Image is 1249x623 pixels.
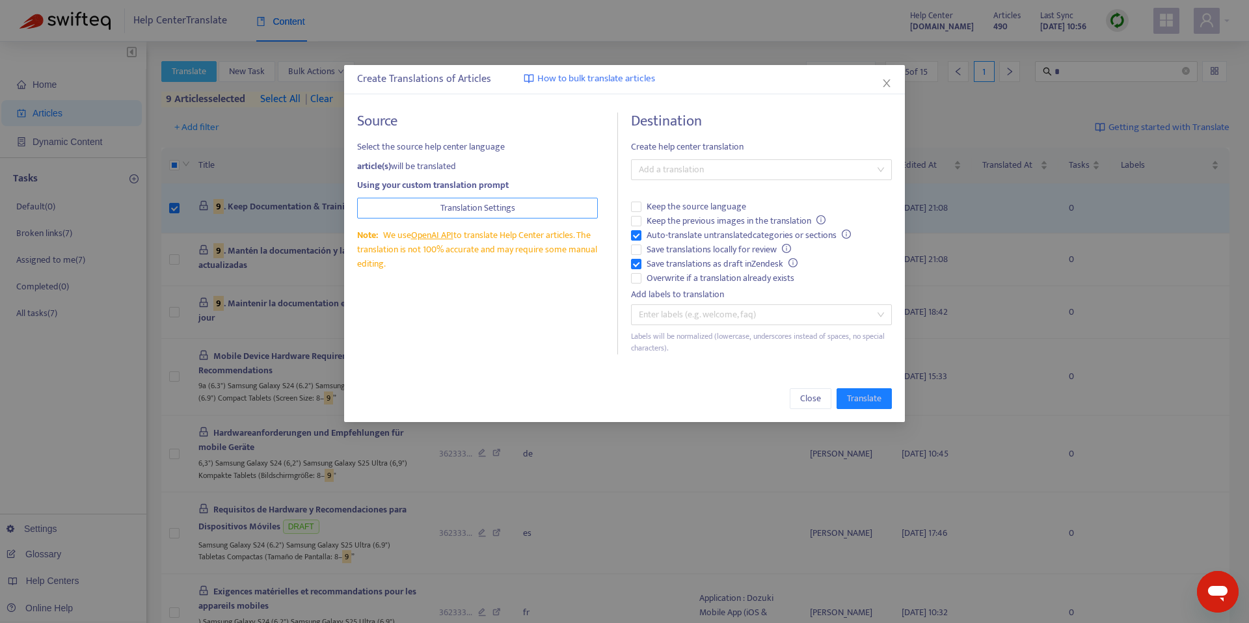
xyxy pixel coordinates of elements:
iframe: Button to launch messaging window [1197,571,1239,613]
span: info-circle [788,258,798,267]
span: Overwrite if a translation already exists [641,271,799,285]
span: info-circle [842,230,851,239]
h4: Destination [631,113,892,130]
div: Using your custom translation prompt [357,178,598,192]
span: Save translations locally for review [641,243,796,257]
span: Translation Settings [440,201,515,215]
div: Add labels to translation [631,287,892,302]
div: Create Translations of Articles [357,72,892,87]
span: info-circle [782,244,791,253]
div: will be translated [357,159,598,174]
button: Translation Settings [357,198,598,219]
span: Create help center translation [631,140,892,154]
span: Keep the source language [641,200,751,214]
span: Close [800,391,821,406]
h4: Source [357,113,598,130]
span: Select the source help center language [357,140,598,154]
img: image-link [524,73,534,84]
div: Labels will be normalized (lowercase, underscores instead of spaces, no special characters). [631,330,892,355]
span: Auto-translate untranslated categories or sections [641,228,856,243]
a: OpenAI API [410,228,453,243]
button: Close [790,388,831,409]
button: Translate [837,388,892,409]
span: close [881,78,892,88]
span: info-circle [816,215,826,224]
span: Note: [357,228,378,243]
span: Keep the previous images in the translation [641,214,831,228]
span: Save translations as draft in Zendesk [641,257,803,271]
strong: article(s) [357,159,391,174]
div: We use to translate Help Center articles. The translation is not 100% accurate and may require so... [357,228,598,271]
a: How to bulk translate articles [524,72,655,86]
button: Close [880,76,894,90]
span: How to bulk translate articles [537,72,655,86]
